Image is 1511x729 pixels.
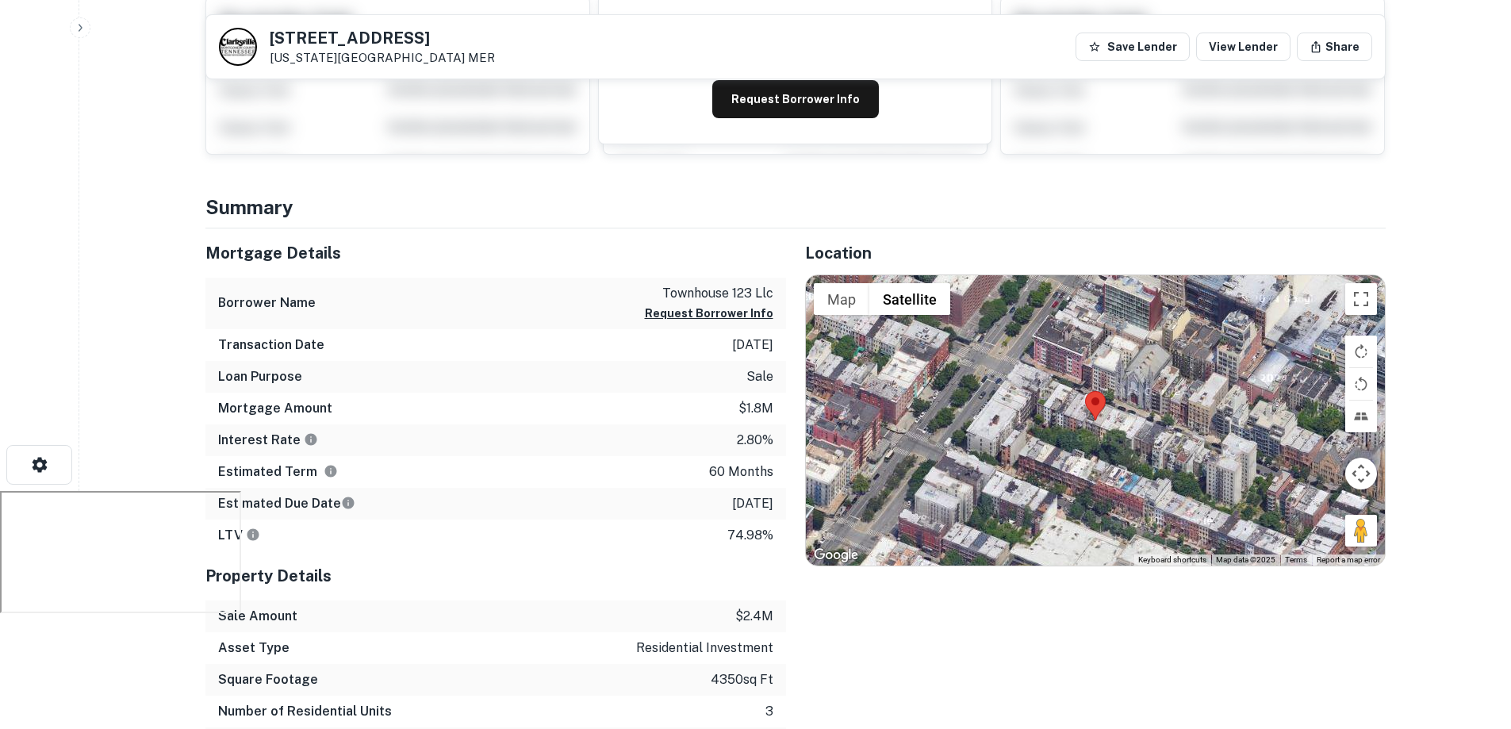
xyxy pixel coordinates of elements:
button: Tilt map [1345,401,1377,432]
button: Show satellite imagery [869,283,950,315]
img: Google [810,545,862,566]
h6: Transaction Date [218,336,324,355]
button: Map camera controls [1345,458,1377,489]
a: Terms (opens in new tab) [1285,555,1307,564]
h6: Estimated Due Date [218,494,355,513]
p: residential investment [636,639,773,658]
h6: Square Footage [218,670,318,689]
a: View Lender [1196,33,1290,61]
iframe: Chat Widget [1432,602,1511,678]
button: Show street map [814,283,869,315]
button: Rotate map counterclockwise [1345,368,1377,400]
p: 74.98% [727,526,773,545]
button: Keyboard shortcuts [1138,554,1206,566]
button: Request Borrower Info [712,80,879,118]
svg: LTVs displayed on the website are for informational purposes only and may be reported incorrectly... [246,528,260,542]
p: $1.8m [738,399,773,418]
h6: Asset Type [218,639,290,658]
h6: Mortgage Amount [218,399,332,418]
h6: Borrower Name [218,294,316,313]
p: $2.4m [735,607,773,626]
p: 2.80% [737,431,773,450]
button: Share [1297,33,1372,61]
h6: Number of Residential Units [218,702,392,721]
h6: Sale Amount [218,607,297,626]
button: Drag Pegman onto the map to open Street View [1345,515,1377,547]
p: sale [746,367,773,386]
p: [DATE] [732,336,773,355]
svg: The interest rates displayed on the website are for informational purposes only and may be report... [304,432,318,447]
button: Save Lender [1076,33,1190,61]
p: 60 months [709,462,773,482]
p: [US_STATE][GEOGRAPHIC_DATA] [270,51,495,65]
svg: Estimate is based on a standard schedule for this type of loan. [341,496,355,510]
h5: [STREET_ADDRESS] [270,30,495,46]
p: 3 [765,702,773,721]
h6: Estimated Term [218,462,338,482]
button: Toggle fullscreen view [1345,283,1377,315]
span: Map data ©2025 [1216,555,1275,564]
h5: Location [805,241,1386,265]
h5: Mortgage Details [205,241,786,265]
button: Rotate map clockwise [1345,336,1377,367]
a: Open this area in Google Maps (opens a new window) [810,545,862,566]
button: Request Borrower Info [645,304,773,323]
h6: Loan Purpose [218,367,302,386]
svg: Term is based on a standard schedule for this type of loan. [324,464,338,478]
p: 4350 sq ft [711,670,773,689]
h6: Interest Rate [218,431,318,450]
h5: Property Details [205,564,786,588]
a: MER [468,51,495,64]
p: townhouse 123 llc [645,284,773,303]
h4: Summary [205,193,1386,221]
p: [DATE] [732,494,773,513]
a: Report a map error [1317,555,1380,564]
